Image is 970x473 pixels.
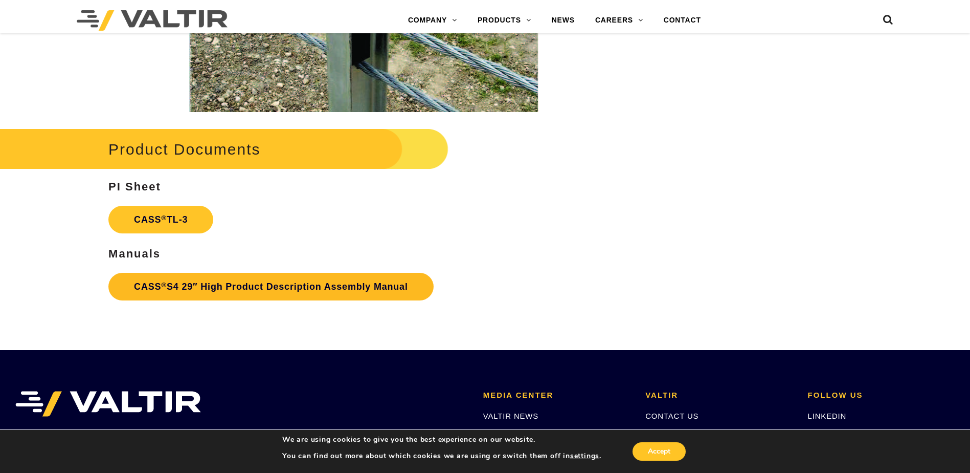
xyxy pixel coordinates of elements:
[108,247,161,260] strong: Manuals
[653,10,711,31] a: CONTACT
[108,273,434,300] a: CASS®S4 29″ High Product Description Assembly Manual
[161,281,167,289] sup: ®
[398,10,467,31] a: COMPANY
[645,391,792,400] h2: VALTIR
[570,451,599,461] button: settings
[483,412,538,420] a: VALTIR NEWS
[483,391,630,400] h2: MEDIA CENTER
[108,206,213,233] a: CASS®TL-3
[108,180,161,193] strong: PI Sheet
[282,435,601,444] p: We are using cookies to give you the best experience on our website.
[645,412,698,420] a: CONTACT US
[161,214,167,222] sup: ®
[15,391,201,417] img: VALTIR
[585,10,653,31] a: CAREERS
[633,442,686,461] button: Accept
[282,451,601,461] p: You can find out more about which cookies we are using or switch them off in .
[542,10,585,31] a: NEWS
[77,10,228,31] img: Valtir
[808,412,847,420] a: LINKEDIN
[467,10,542,31] a: PRODUCTS
[808,391,955,400] h2: FOLLOW US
